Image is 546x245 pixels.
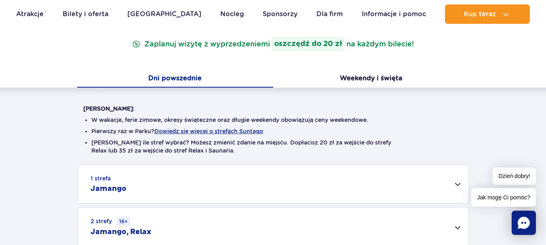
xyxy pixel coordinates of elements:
[272,37,345,51] strong: oszczędź do 20 zł
[16,4,44,24] a: Atrakcje
[316,4,343,24] a: Dla firm
[464,10,496,18] span: Kup teraz
[91,217,130,226] small: 2 strefy
[471,188,536,207] span: Jak mogę Ci pomóc?
[91,138,455,155] li: [PERSON_NAME] ile stref wybrać? Możesz zmienić zdanie na miejscu. Dopłacisz 20 zł za wejście do s...
[91,184,126,194] h2: Jamango
[77,71,273,88] button: Dni powszednie
[362,4,426,24] a: Informacje i pomoc
[83,105,135,112] strong: [PERSON_NAME]:
[263,4,297,24] a: Sponsorzy
[512,211,536,235] div: Chat
[63,4,108,24] a: Bilety i oferta
[91,127,455,135] li: Pierwszy raz w Parku?
[91,227,151,237] h2: Jamango, Relax
[91,116,455,124] li: W wakacje, ferie zimowe, okresy świąteczne oraz długie weekendy obowiązują ceny weekendowe.
[445,4,530,24] button: Kup teraz
[127,4,201,24] a: [GEOGRAPHIC_DATA]
[117,217,130,226] small: 16+
[91,174,111,182] small: 1 strefa
[131,37,415,51] p: Zaplanuj wizytę z wyprzedzeniem na każdym bilecie!
[220,4,244,24] a: Nocleg
[493,168,536,185] span: Dzień dobry!
[154,128,263,134] button: Dowiedz się więcej o strefach Suntago
[273,71,469,88] button: Weekendy i święta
